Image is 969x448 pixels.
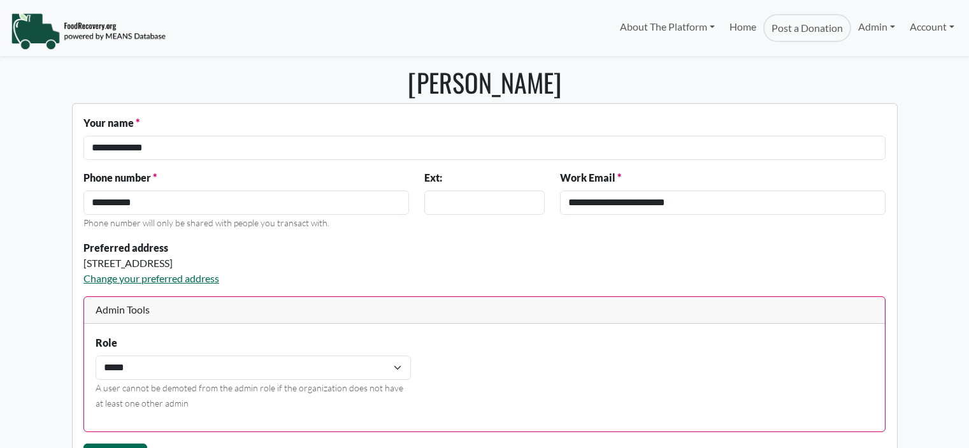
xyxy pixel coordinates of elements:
[83,242,168,254] strong: Preferred address
[96,382,403,408] small: A user cannot be demoted from the admin role if the organization does not have at least one other...
[83,115,140,131] label: Your name
[424,170,442,185] label: Ext:
[96,335,117,350] label: Role
[722,14,763,42] a: Home
[83,217,329,228] small: Phone number will only be shared with people you transact with.
[11,12,166,50] img: NavigationLogo_FoodRecovery-91c16205cd0af1ed486a0f1a7774a6544ea792ac00100771e7dd3ec7c0e58e41.png
[83,256,545,271] div: [STREET_ADDRESS]
[851,14,902,40] a: Admin
[84,297,885,324] div: Admin Tools
[72,67,898,98] h1: [PERSON_NAME]
[613,14,722,40] a: About The Platform
[83,170,157,185] label: Phone number
[763,14,851,42] a: Post a Donation
[83,272,219,284] a: Change your preferred address
[903,14,961,40] a: Account
[560,170,621,185] label: Work Email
